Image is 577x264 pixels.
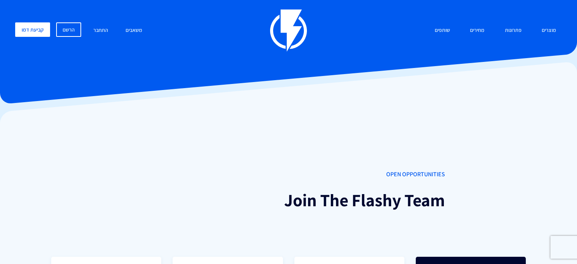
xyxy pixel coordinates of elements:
a: מחירים [464,22,490,39]
a: מוצרים [536,22,562,39]
h1: Join The Flashy Team [132,190,445,209]
a: התחבר [88,22,114,39]
a: קביעת דמו [15,22,50,37]
span: OPEN OPPORTUNITIES [132,170,445,179]
a: שותפים [429,22,456,39]
a: משאבים [120,22,148,39]
a: פתרונות [499,22,527,39]
a: הרשם [56,22,81,37]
